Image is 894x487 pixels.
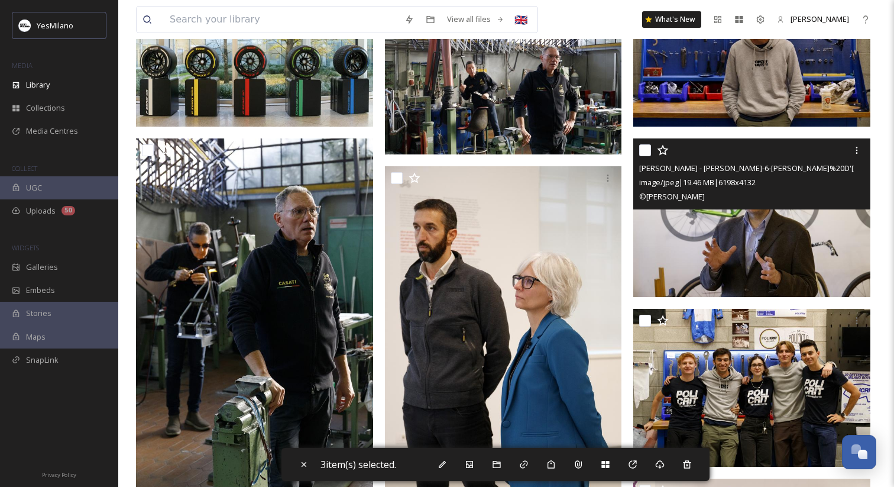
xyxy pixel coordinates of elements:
[771,8,855,31] a: [PERSON_NAME]
[26,285,55,296] span: Embeds
[842,435,876,469] button: Open Chat
[642,11,701,28] a: What's New
[26,205,56,217] span: Uploads
[26,125,78,137] span: Media Centres
[61,206,75,215] div: 50
[12,164,37,173] span: COLLECT
[791,14,849,24] span: [PERSON_NAME]
[639,177,756,188] span: image/jpeg | 19.46 MB | 6198 x 4132
[320,458,396,471] span: 3 item(s) selected.
[12,243,39,252] span: WIDGETS
[633,138,870,297] img: LauraD'Alessandro - YesMilano - Cinelli-6-Laura%20D'Alessandro.jpg
[441,8,510,31] a: View all files
[12,61,33,70] span: MEDIA
[19,20,31,31] img: Logo%20YesMilano%40150x.png
[26,354,59,366] span: SnapLink
[26,182,42,193] span: UGC
[510,9,532,30] div: 🇬🇧
[26,102,65,114] span: Collections
[26,308,51,319] span: Stories
[42,471,76,479] span: Privacy Policy
[42,467,76,481] a: Privacy Policy
[639,191,705,202] span: © [PERSON_NAME]
[37,20,73,31] span: YesMilano
[26,331,46,343] span: Maps
[633,309,870,467] img: LauraD'Alessandro - YesMilano - Policrit-7-Laura%20D'Alessandro.jpg
[164,7,399,33] input: Search your library
[26,262,58,273] span: Galleries
[26,79,50,91] span: Library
